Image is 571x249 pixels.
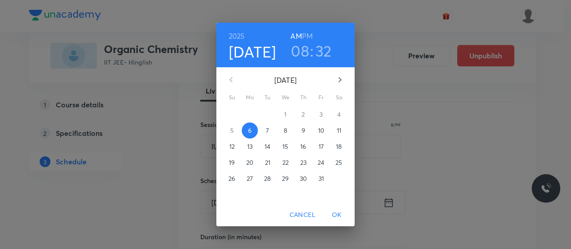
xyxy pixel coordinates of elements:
[224,155,240,171] button: 19
[337,126,341,135] p: 11
[229,30,245,42] button: 2025
[228,174,235,183] p: 26
[313,139,329,155] button: 17
[277,139,294,155] button: 15
[302,30,313,42] button: PM
[282,174,289,183] p: 29
[260,155,276,171] button: 21
[335,158,342,167] p: 25
[331,155,347,171] button: 25
[224,171,240,187] button: 26
[266,126,269,135] p: 7
[246,158,253,167] p: 20
[313,155,329,171] button: 24
[313,122,329,139] button: 10
[295,139,311,155] button: 16
[242,155,258,171] button: 20
[247,142,252,151] p: 13
[286,207,319,223] button: Cancel
[318,126,324,135] p: 10
[248,126,252,135] p: 6
[302,126,305,135] p: 9
[265,142,270,151] p: 14
[295,155,311,171] button: 23
[291,41,309,60] button: 08
[242,171,258,187] button: 27
[326,209,348,220] span: OK
[224,93,240,102] span: Su
[277,171,294,187] button: 29
[264,174,271,183] p: 28
[295,93,311,102] span: Th
[290,30,302,42] button: AM
[319,142,324,151] p: 17
[331,122,347,139] button: 11
[318,158,324,167] p: 24
[290,209,315,220] span: Cancel
[300,142,306,151] p: 16
[247,174,253,183] p: 27
[229,158,235,167] p: 19
[224,139,240,155] button: 12
[331,139,347,155] button: 18
[319,174,324,183] p: 31
[242,122,258,139] button: 6
[229,142,235,151] p: 12
[310,41,314,60] h3: :
[277,155,294,171] button: 22
[336,142,342,151] p: 18
[265,158,270,167] p: 21
[284,126,287,135] p: 8
[260,122,276,139] button: 7
[277,93,294,102] span: We
[260,171,276,187] button: 28
[300,174,307,183] p: 30
[313,171,329,187] button: 31
[295,171,311,187] button: 30
[277,122,294,139] button: 8
[331,93,347,102] span: Sa
[282,158,289,167] p: 22
[315,41,332,60] button: 32
[242,93,258,102] span: Mo
[323,207,351,223] button: OK
[260,139,276,155] button: 14
[242,139,258,155] button: 13
[260,93,276,102] span: Tu
[313,93,329,102] span: Fr
[300,158,306,167] p: 23
[242,75,329,86] p: [DATE]
[282,142,288,151] p: 15
[229,42,276,61] button: [DATE]
[295,122,311,139] button: 9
